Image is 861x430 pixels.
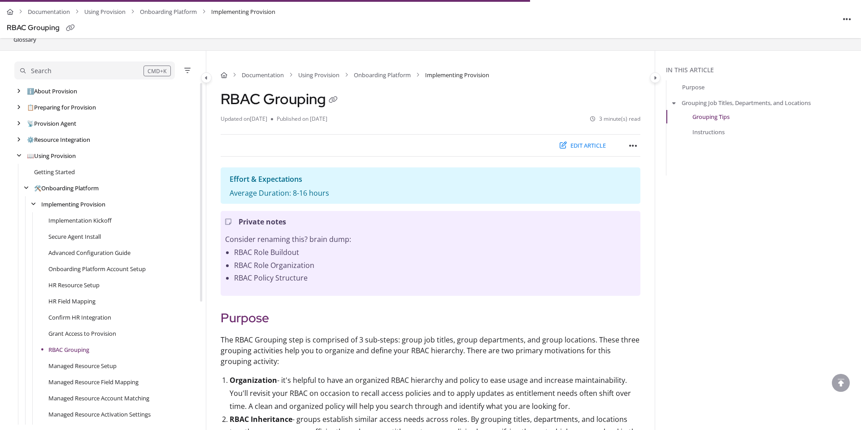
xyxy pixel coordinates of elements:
a: RBAC Grouping [48,345,89,354]
a: Using Provision [27,151,76,160]
p: The RBAC Grouping step is comprised of 3 sub-steps: group job titles, group departments, and grou... [221,334,640,367]
p: Consider renaming this? brain dump: [225,233,636,246]
a: Onboarding Platform [354,70,411,79]
div: RBAC Grouping [7,22,60,35]
button: Filter [182,65,193,76]
span: Implementing Provision [425,70,489,79]
button: Copy link of [63,21,78,35]
li: Published on [DATE] [271,115,327,123]
a: Implementing Provision [41,200,105,209]
h2: Purpose [221,308,640,327]
button: Article more options [840,12,854,26]
span: 📡 [27,119,34,127]
li: Updated on [DATE] [221,115,271,123]
div: Effort & Expectations [230,173,631,188]
button: Copy link of RBAC Grouping [326,93,340,108]
li: RBAC Role Organization [234,259,636,272]
a: Onboarding Platform [34,184,99,193]
a: Using Provision [298,70,339,79]
a: Grouping Tips [692,112,730,121]
div: CMD+K [143,66,171,76]
button: Article more options [626,138,640,153]
div: arrow [14,103,23,112]
button: Category toggle [650,72,661,83]
span: 📖 [27,152,34,160]
span: ⚙️ [27,136,34,144]
button: Search [14,61,175,79]
li: RBAC Policy Structure [234,272,636,285]
a: Confirm HR Integration [48,313,111,322]
a: Implementation Kickoff [48,216,112,225]
a: Onboarding Platform Account Setup [48,264,146,273]
a: Glossary [13,34,37,45]
a: Secure Agent Install [48,232,101,241]
a: Home [221,70,227,79]
span: Implementing Provision [211,5,275,18]
a: Managed Resource Account Matching [48,394,149,403]
span: ℹ️ [27,87,34,95]
a: Managed Resource Activation Settings [48,410,151,419]
h1: RBAC Grouping [221,90,340,108]
button: Category toggle [201,72,212,83]
a: Instructions [692,127,725,136]
div: arrow [22,184,30,193]
a: HR Resource Setup [48,281,100,290]
a: Managed Resource Field Mapping [48,377,139,386]
strong: Organization [230,375,277,385]
div: Search [31,66,52,76]
div: arrow [14,87,23,96]
a: Advanced Configuration Guide [48,248,130,257]
div: arrow [14,119,23,128]
a: Managed Resource Setup [48,361,117,370]
a: Getting Started [34,167,75,176]
a: Resource Integration [27,135,90,144]
a: Using Provision [84,5,126,18]
a: Provision Agent [27,119,76,128]
strong: RBAC Inheritance [230,414,292,424]
div: In this article [666,65,857,75]
a: Documentation [28,5,70,18]
button: Edit article [554,138,612,153]
a: Onboarding Platform [140,5,197,18]
a: Grouping Job Titles, Departments, and Locations [682,98,811,107]
a: Preparing for Provision [27,103,96,112]
div: Private notes [225,215,636,228]
li: RBAC Role Buildout [234,246,636,259]
a: About Provision [27,87,77,96]
div: arrow [14,136,23,144]
li: - it's helpful to have an organized RBAC hierarchy and policy to ease usage and increase maintain... [230,374,640,412]
span: 🛠️ [34,184,41,192]
a: HR Field Mapping [48,297,96,306]
span: 📋 [27,103,34,111]
li: 3 minute(s) read [590,115,640,123]
a: Home [7,5,13,18]
a: Grant Access to Provision [48,329,116,338]
button: arrow [670,98,678,108]
div: arrow [29,200,38,209]
p: Average Duration: 8-16 hours [230,188,631,198]
div: arrow [14,152,23,160]
div: scroll to top [832,374,850,392]
a: Purpose [682,83,704,92]
a: Documentation [242,70,284,79]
